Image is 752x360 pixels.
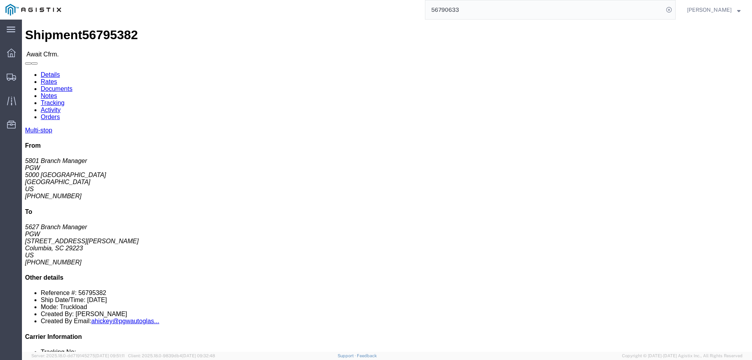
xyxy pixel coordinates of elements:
[425,0,663,19] input: Search for shipment number, reference number
[687,5,741,14] button: [PERSON_NAME]
[22,20,752,352] iframe: FS Legacy Container
[338,353,357,358] a: Support
[182,353,215,358] span: [DATE] 09:32:48
[357,353,377,358] a: Feedback
[128,353,215,358] span: Client: 2025.18.0-9839db4
[31,353,125,358] span: Server: 2025.18.0-dd719145275
[5,4,61,16] img: logo
[622,353,743,359] span: Copyright © [DATE]-[DATE] Agistix Inc., All Rights Reserved
[687,5,732,14] span: Jesse Jordan
[95,353,125,358] span: [DATE] 09:51:11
